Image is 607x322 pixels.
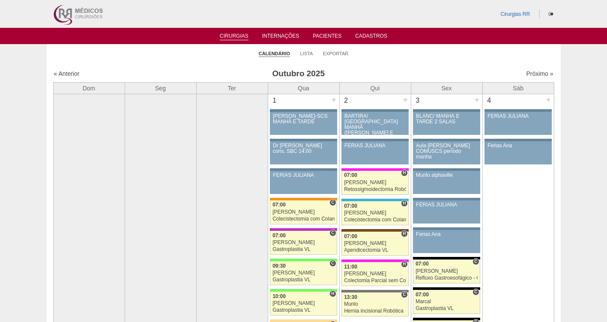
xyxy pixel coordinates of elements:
a: Ferias Ana [484,141,551,164]
a: BARTIRA/ [GEOGRAPHIC_DATA] MANHÃ ([PERSON_NAME] E ANA)/ SANTA JOANA -TARDE [341,112,408,135]
div: + [545,94,552,105]
a: Pacientes [313,33,341,42]
div: Gastroplastia VL [272,277,335,283]
div: Key: Aviso [413,109,480,112]
a: C 07:00 [PERSON_NAME] Colecistectomia com Colangiografia VL [270,200,337,224]
div: [PERSON_NAME] [344,241,406,246]
div: Key: Neomater [341,199,408,201]
div: Key: Brasil [270,289,337,292]
div: Hernia incisional Robótica [344,308,406,314]
a: [PERSON_NAME]-SCS MANHÃ E TARDE [270,112,337,135]
div: Key: Aviso [341,109,408,112]
div: Key: Pro Matre [341,259,408,262]
div: Key: Pro Matre [341,168,408,171]
div: + [473,94,481,105]
a: H 11:00 [PERSON_NAME] Colectomia Parcial sem Colostomia VL [341,262,408,286]
a: Cirurgias RR [500,11,530,17]
th: Qua [268,82,339,94]
span: 07:00 [344,233,357,239]
th: Sáb [482,82,554,94]
a: Cadastros [355,33,387,42]
i: Sair [549,12,553,17]
div: Key: Blanc [413,257,480,259]
div: Key: Aviso [413,139,480,141]
span: 07:00 [272,233,286,239]
th: Dom [53,82,125,94]
a: C 13:30 Murilo Hernia incisional Robótica [341,292,408,316]
div: Colecistectomia com Colangiografia VL [344,217,406,223]
span: Consultório [401,291,407,298]
div: Key: Aviso [413,198,480,200]
span: 13:30 [344,294,357,300]
a: H 07:00 [PERSON_NAME] Apendicectomia VL [341,232,408,256]
div: Key: Santa Joana [341,229,408,232]
div: FERIAS JULIANA [487,113,549,119]
div: Colectomia Parcial sem Colostomia VL [344,278,406,283]
div: 2 [340,94,353,107]
div: Retossigmoidectomia Robótica [344,187,406,192]
div: Key: Bartira [270,319,337,322]
span: Hospital [401,230,407,237]
a: FERIAS JULIANA [341,141,408,164]
div: Key: Aviso [484,109,551,112]
div: Refluxo Gastroesofágico - Cirurgia VL [416,275,478,281]
span: Hospital [401,200,407,207]
div: Key: Aviso [270,139,337,141]
span: Consultório [472,289,479,295]
span: Hospital [401,170,407,176]
span: 07:00 [344,203,357,209]
div: FERIAS JULIANA [416,202,477,208]
div: [PERSON_NAME] [344,271,406,277]
div: [PERSON_NAME] [272,301,335,306]
th: Sex [411,82,482,94]
span: Consultório [329,199,336,206]
a: Dr [PERSON_NAME] cons. SBC 14:00 [270,141,337,164]
div: Marcal [416,299,478,304]
a: Exportar [323,51,349,57]
div: [PERSON_NAME]-SCS MANHÃ E TARDE [273,113,334,125]
div: Key: Santa Catarina [341,290,408,292]
a: Próximo » [526,70,553,77]
a: Cirurgias [220,33,248,40]
div: Apendicectomia VL [344,247,406,253]
div: Ferias Ana [416,232,477,237]
div: [PERSON_NAME] [272,240,335,245]
a: FERIAS JULIANA [270,171,337,194]
div: BLANC/ MANHÃ E TARDE 2 SALAS [416,113,477,125]
a: Calendário [259,51,290,57]
div: [PERSON_NAME] [344,210,406,216]
a: H 07:00 [PERSON_NAME] Retossigmoidectomia Robótica [341,171,408,195]
div: Dr [PERSON_NAME] cons. SBC 14:00 [273,143,334,154]
div: Key: Aviso [413,227,480,230]
div: FERIAS JULIANA [273,173,334,178]
h3: Outubro 2025 [173,68,423,80]
div: Key: Aviso [413,168,480,171]
div: 3 [411,94,425,107]
a: Ferias Ana [413,230,480,253]
div: Key: São Luiz - SCS [270,198,337,200]
a: H 07:00 [PERSON_NAME] Colecistectomia com Colangiografia VL [341,201,408,225]
a: BLANC/ MANHÃ E TARDE 2 SALAS [413,112,480,135]
div: Key: Aviso [270,109,337,112]
div: [PERSON_NAME] [344,180,406,185]
div: Colecistectomia com Colangiografia VL [272,216,335,222]
span: Consultório [472,258,479,265]
div: + [330,94,338,105]
div: Murilo alphaville [416,173,477,178]
th: Seg [125,82,196,94]
div: [PERSON_NAME] [272,270,335,276]
span: 09:30 [272,263,286,269]
div: BARTIRA/ [GEOGRAPHIC_DATA] MANHÃ ([PERSON_NAME] E ANA)/ SANTA JOANA -TARDE [344,113,406,147]
th: Ter [196,82,268,94]
div: [PERSON_NAME] [272,209,335,215]
a: Murilo alphaville [413,171,480,194]
div: Key: Blanc [413,287,480,290]
div: Key: Aviso [341,139,408,141]
div: Key: Brasil [270,259,337,261]
a: C 07:00 [PERSON_NAME] Refluxo Gastroesofágico - Cirurgia VL [413,259,480,283]
div: + [402,94,409,105]
span: 07:00 [344,172,357,178]
span: Hospital [329,290,336,297]
div: Ferias Ana [487,143,549,149]
a: FERIAS JULIANA [484,112,551,135]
